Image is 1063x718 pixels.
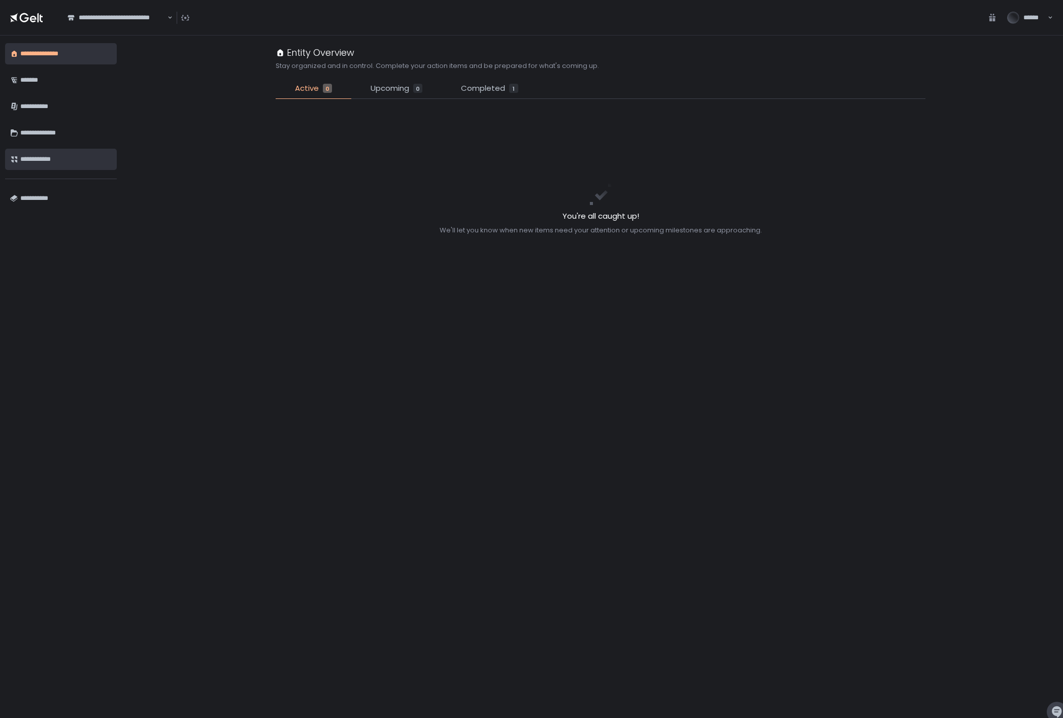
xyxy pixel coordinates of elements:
[440,226,762,235] div: We'll let you know when new items need your attention or upcoming milestones are approaching.
[61,7,173,28] div: Search for option
[276,46,354,59] div: Entity Overview
[371,83,409,94] span: Upcoming
[295,83,319,94] span: Active
[413,84,422,93] div: 0
[461,83,505,94] span: Completed
[509,84,518,93] div: 1
[276,61,599,71] h2: Stay organized and in control. Complete your action items and be prepared for what's coming up.
[323,84,332,93] div: 0
[440,211,762,222] h2: You're all caught up!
